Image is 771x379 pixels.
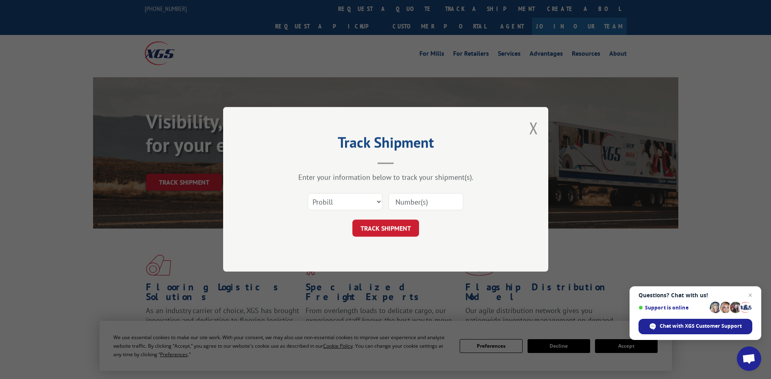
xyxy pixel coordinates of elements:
[529,117,538,139] button: Close modal
[639,319,752,334] div: Chat with XGS Customer Support
[639,292,752,298] span: Questions? Chat with us!
[352,220,419,237] button: TRACK SHIPMENT
[745,290,755,300] span: Close chat
[660,322,742,330] span: Chat with XGS Customer Support
[639,305,707,311] span: Support is online
[264,137,508,152] h2: Track Shipment
[389,194,463,211] input: Number(s)
[264,173,508,182] div: Enter your information below to track your shipment(s).
[737,346,761,371] div: Open chat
